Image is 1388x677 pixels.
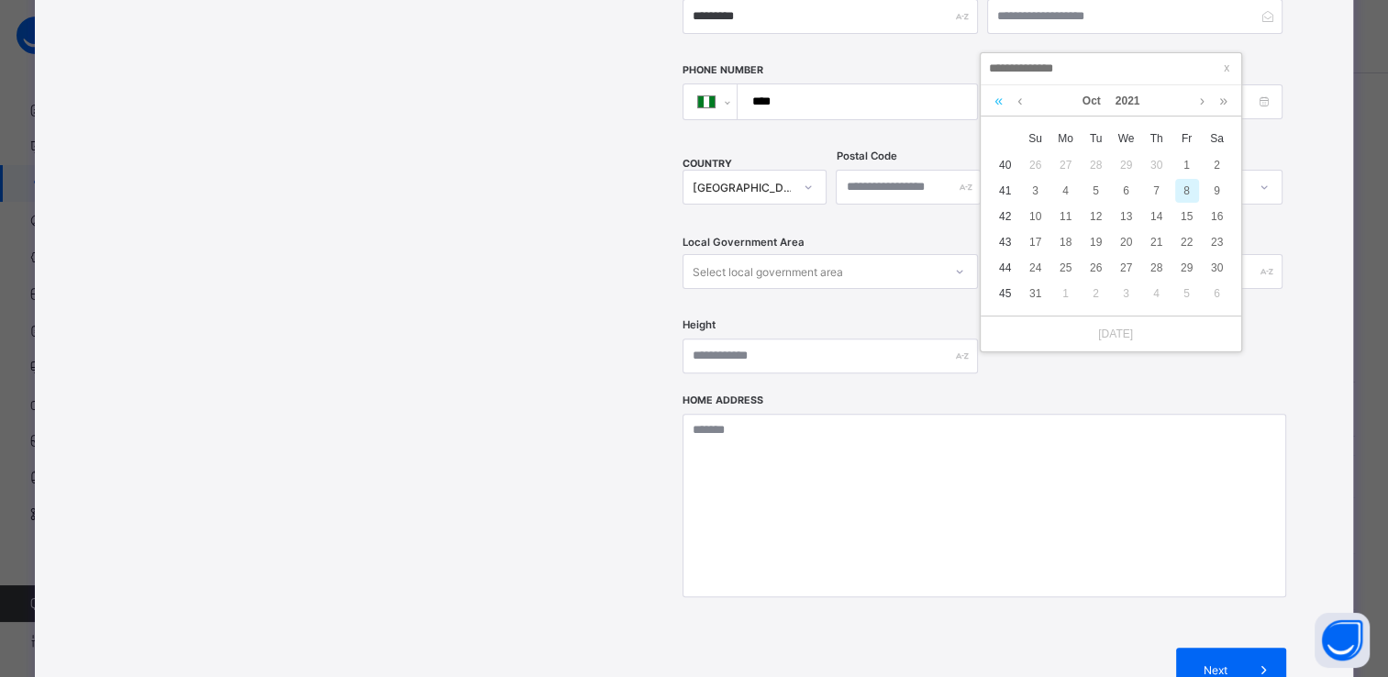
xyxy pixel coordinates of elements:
[1020,255,1050,281] td: October 24, 2021
[1145,205,1169,228] div: 14
[1081,255,1111,281] td: October 26, 2021
[683,64,763,76] label: Phone Number
[1111,152,1141,178] td: September 29, 2021
[1054,179,1078,203] div: 4
[1145,179,1169,203] div: 7
[1115,256,1138,280] div: 27
[1054,205,1078,228] div: 11
[1115,282,1138,305] div: 3
[1175,230,1199,254] div: 22
[1020,178,1050,204] td: October 3, 2021
[1202,229,1232,255] td: October 23, 2021
[1020,281,1050,306] td: October 31, 2021
[1024,256,1048,280] div: 24
[1050,229,1081,255] td: October 18, 2021
[1205,205,1229,228] div: 16
[1084,256,1108,280] div: 26
[1084,282,1108,305] div: 2
[990,85,1007,117] a: Last year (Control + left)
[1175,282,1199,305] div: 5
[1202,255,1232,281] td: October 30, 2021
[1050,130,1081,147] span: Mo
[1050,204,1081,229] td: October 11, 2021
[1115,179,1138,203] div: 6
[1171,152,1202,178] td: October 1, 2021
[1145,153,1169,177] div: 30
[1171,178,1202,204] td: October 8, 2021
[1141,255,1171,281] td: October 28, 2021
[1050,281,1081,306] td: November 1, 2021
[990,178,1020,204] td: 41
[1054,282,1078,305] div: 1
[1202,204,1232,229] td: October 16, 2021
[1024,230,1048,254] div: 17
[1115,230,1138,254] div: 20
[1195,85,1209,117] a: Next month (PageDown)
[1145,230,1169,254] div: 21
[990,204,1020,229] td: 42
[1141,130,1171,147] span: Th
[1141,204,1171,229] td: October 14, 2021
[1024,205,1048,228] div: 10
[1111,178,1141,204] td: October 6, 2021
[1202,130,1232,147] span: Sa
[1145,282,1169,305] div: 4
[1205,230,1229,254] div: 23
[836,150,896,162] label: Postal Code
[1111,130,1141,147] span: We
[1050,178,1081,204] td: October 4, 2021
[1175,205,1199,228] div: 15
[1020,204,1050,229] td: October 10, 2021
[1205,153,1229,177] div: 2
[990,152,1020,178] td: 40
[1202,281,1232,306] td: November 6, 2021
[1141,152,1171,178] td: September 30, 2021
[1013,85,1027,117] a: Previous month (PageUp)
[1054,153,1078,177] div: 27
[1020,125,1050,152] th: Sun
[1171,255,1202,281] td: October 29, 2021
[1020,130,1050,147] span: Su
[1205,179,1229,203] div: 9
[1175,256,1199,280] div: 29
[990,255,1020,281] td: 44
[1205,256,1229,280] div: 30
[1190,663,1242,677] span: Next
[1141,178,1171,204] td: October 7, 2021
[693,181,794,194] div: [GEOGRAPHIC_DATA]
[1075,85,1108,117] a: Oct
[1081,130,1111,147] span: Tu
[1084,230,1108,254] div: 19
[1081,204,1111,229] td: October 12, 2021
[1108,85,1148,117] a: 2021
[1020,229,1050,255] td: October 17, 2021
[1111,125,1141,152] th: Wed
[693,254,843,289] div: Select local government area
[1175,153,1199,177] div: 1
[1215,85,1232,117] a: Next year (Control + right)
[1081,178,1111,204] td: October 5, 2021
[1111,255,1141,281] td: October 27, 2021
[1084,153,1108,177] div: 28
[1171,125,1202,152] th: Fri
[1141,125,1171,152] th: Thu
[1205,282,1229,305] div: 6
[1145,256,1169,280] div: 28
[1024,179,1048,203] div: 3
[1115,153,1138,177] div: 29
[1171,281,1202,306] td: November 5, 2021
[1315,613,1370,668] button: Open asap
[1111,229,1141,255] td: October 20, 2021
[1020,152,1050,178] td: September 26, 2021
[683,394,763,406] label: Home Address
[1081,229,1111,255] td: October 19, 2021
[1111,204,1141,229] td: October 13, 2021
[1054,256,1078,280] div: 25
[1171,130,1202,147] span: Fr
[990,281,1020,306] td: 45
[683,318,716,331] label: Height
[1054,230,1078,254] div: 18
[1050,125,1081,152] th: Mon
[1202,125,1232,152] th: Sat
[1141,281,1171,306] td: November 4, 2021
